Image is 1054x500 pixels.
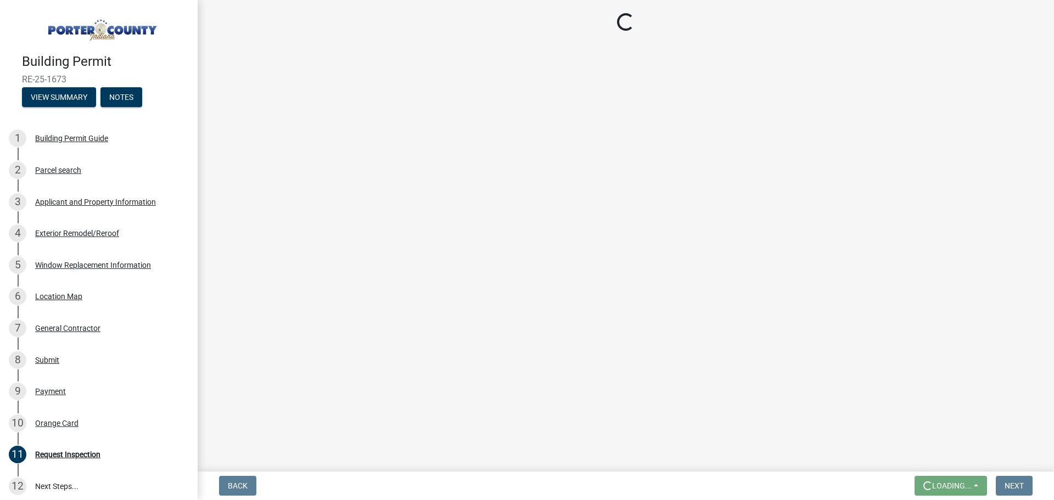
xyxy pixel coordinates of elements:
[9,351,26,369] div: 8
[35,419,79,427] div: Orange Card
[22,74,176,85] span: RE-25-1673
[1005,481,1024,490] span: Next
[35,198,156,206] div: Applicant and Property Information
[22,87,96,107] button: View Summary
[9,193,26,211] div: 3
[100,93,142,102] wm-modal-confirm: Notes
[915,476,987,496] button: Loading...
[228,481,248,490] span: Back
[35,134,108,142] div: Building Permit Guide
[9,477,26,495] div: 12
[9,130,26,147] div: 1
[35,324,100,332] div: General Contractor
[9,383,26,400] div: 9
[9,319,26,337] div: 7
[35,387,66,395] div: Payment
[35,293,82,300] div: Location Map
[35,166,81,174] div: Parcel search
[9,446,26,463] div: 11
[100,87,142,107] button: Notes
[9,256,26,274] div: 5
[22,93,96,102] wm-modal-confirm: Summary
[35,229,119,237] div: Exterior Remodel/Reroof
[219,476,256,496] button: Back
[35,261,151,269] div: Window Replacement Information
[9,288,26,305] div: 6
[9,161,26,179] div: 2
[9,414,26,432] div: 10
[35,451,100,458] div: Request Inspection
[22,12,180,42] img: Porter County, Indiana
[9,224,26,242] div: 4
[932,481,972,490] span: Loading...
[22,54,189,70] h4: Building Permit
[996,476,1033,496] button: Next
[35,356,59,364] div: Submit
